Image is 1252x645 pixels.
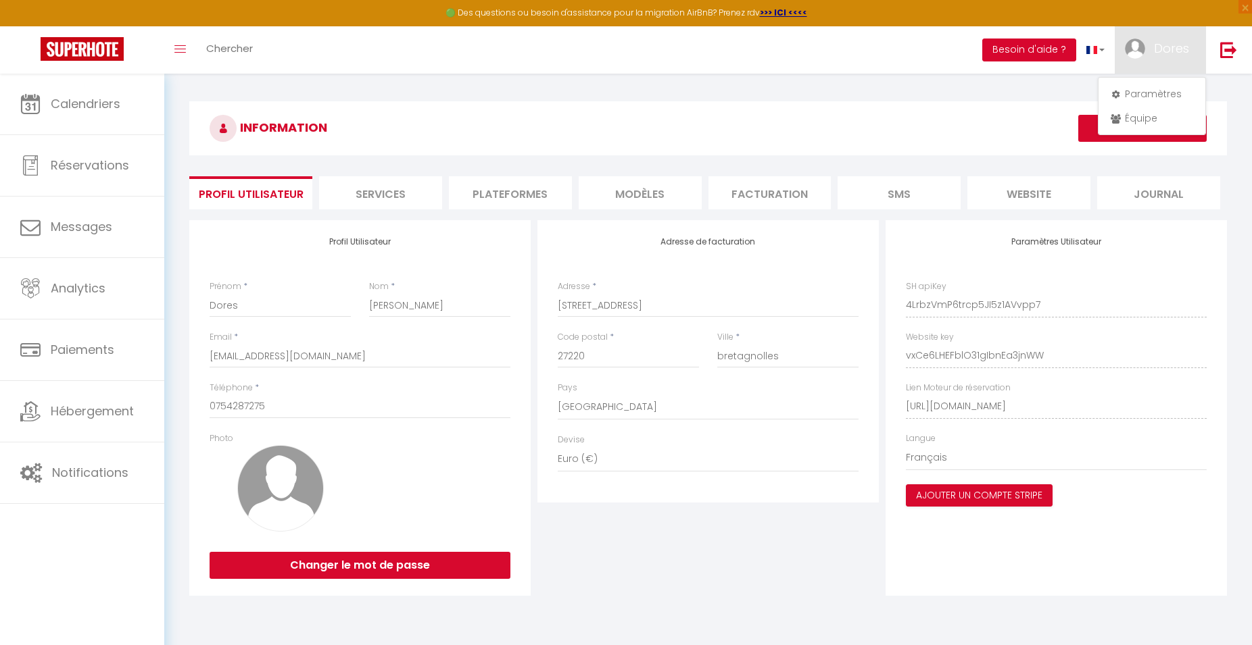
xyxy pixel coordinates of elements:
button: Changer le mot de passe [210,552,510,579]
label: Langue [906,432,936,445]
img: Super Booking [41,37,124,61]
label: Adresse [558,280,590,293]
a: Paramètres [1102,82,1202,105]
li: SMS [838,176,961,209]
li: Facturation [708,176,832,209]
label: Pays [558,382,577,394]
span: Hébergement [51,403,134,419]
img: logout [1220,41,1237,58]
a: ... Dores [1115,26,1206,74]
label: Lien Moteur de réservation [906,382,1011,394]
span: Réservations [51,157,129,174]
h3: INFORMATION [189,101,1227,155]
span: Chercher [206,41,253,55]
h4: Paramètres Utilisateur [906,237,1207,247]
h4: Adresse de facturation [558,237,859,247]
span: Paiements [51,341,114,358]
h4: Profil Utilisateur [210,237,510,247]
label: Prénom [210,280,241,293]
label: Ville [717,331,733,344]
span: Messages [51,218,112,235]
a: Équipe [1102,107,1202,130]
li: website [967,176,1090,209]
img: ... [1125,38,1145,59]
span: Dores [1154,40,1189,57]
label: Nom [369,280,389,293]
img: avatar.png [237,445,324,532]
label: Code postal [558,331,608,344]
label: Téléphone [210,382,253,394]
li: Services [319,176,442,209]
button: Besoin d'aide ? [982,38,1076,61]
span: Notifications [52,464,128,481]
a: >>> ICI <<<< [760,7,807,18]
label: Email [210,331,232,344]
span: Calendriers [51,95,120,112]
li: Plateformes [449,176,572,209]
button: Ajouter un compte Stripe [906,484,1053,507]
label: SH apiKey [906,280,946,293]
label: Website key [906,331,954,344]
a: Chercher [196,26,263,74]
label: Photo [210,432,233,445]
li: Journal [1097,176,1220,209]
li: MODÈLES [579,176,702,209]
li: Profil Utilisateur [189,176,312,209]
label: Devise [558,434,585,446]
span: Analytics [51,280,105,296]
button: Enregistrer [1078,115,1207,142]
